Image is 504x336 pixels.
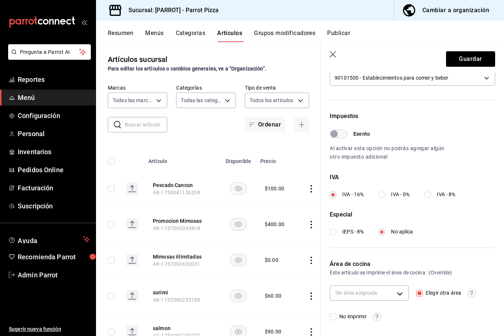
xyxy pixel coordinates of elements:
[245,117,285,132] button: Ordenar
[230,218,247,231] button: availability-product
[153,289,212,296] button: edit-product-location
[145,30,164,42] button: Menús
[125,117,167,132] input: Buscar artículo
[230,290,247,302] button: availability-product
[330,173,495,182] div: IVA
[20,48,79,56] span: Pregunta a Parrot AI
[250,97,294,104] span: Todos los artículos
[265,221,284,228] div: $ 400.00
[423,289,461,297] span: Elegir otra área
[18,129,90,139] span: Personal
[217,30,242,42] button: Artículos
[176,30,206,42] button: Categorías
[265,185,284,192] div: $ 100.00
[308,221,315,228] button: actions
[265,328,281,335] div: $ 90.00
[153,181,212,189] button: edit-product-location
[5,53,91,61] a: Pregunta a Parrot AI
[330,112,495,121] div: Impuestos
[265,256,278,264] div: $ 0.00
[144,147,221,171] th: Artículo
[335,290,377,296] span: Sin área asignada
[308,328,315,336] button: actions
[176,85,236,90] label: Categorías
[153,297,200,303] span: AR-1753380235188
[123,6,219,15] h3: Sucursal: [PARROT] - Parrot Pizza
[18,201,90,211] span: Suscripción
[391,228,413,236] span: No aplica
[108,30,504,42] div: navigation tabs
[181,97,222,104] span: Todas las categorías, Sin categoría
[422,5,489,15] div: Cambiar a organización
[108,85,167,90] label: Marcas
[330,144,445,161] p: Al activar esta opción no podrás agregar algún otro impuesto adicional
[18,75,90,84] span: Reportes
[330,210,495,219] div: Especial
[330,260,495,269] div: Área de cocina
[308,185,315,193] button: actions
[221,147,256,171] th: Disponible
[256,147,299,171] th: Precio
[230,254,247,266] button: availability-product
[153,253,212,260] button: edit-product-location
[9,325,90,333] span: Sugerir nueva función
[335,74,448,82] span: 90101500 - Establecimientos para comer y beber
[342,228,364,236] span: IEPS - 8%
[446,51,495,67] button: Guardar
[308,292,315,300] button: actions
[342,191,364,198] span: IVA - 16%
[153,261,200,267] span: AR-1757092430031
[254,30,315,42] button: Grupos modificadores
[18,235,80,244] span: Ayuda
[8,44,91,60] button: Pregunta a Parrot AI
[108,66,266,72] strong: Para editar los artículos o cambios generales, ve a “Organización”.
[18,183,90,193] span: Facturación
[108,54,167,65] div: Artículos sucursal
[153,217,212,225] button: edit-product-location
[230,182,247,195] button: availability-product
[153,225,200,231] span: AR-1757093093818
[353,130,370,138] span: Exento
[18,111,90,121] span: Configuración
[391,191,409,198] span: IVA - 0%
[18,252,90,262] span: Recomienda Parrot
[245,85,309,90] label: Tipo de venta
[18,93,90,103] span: Menú
[308,257,315,264] button: actions
[265,292,281,299] div: $ 60.00
[113,97,154,104] span: Todas las marcas, Sin marca
[330,269,495,277] div: Este artículo se imprime el área de cocina : (Override)
[153,190,200,195] span: AR-1758041136339
[18,165,90,175] span: Pedidos Online
[81,19,87,25] button: open_drawer_menu
[18,270,90,280] span: Admin Parrot
[437,191,455,198] span: IVA - 8%
[327,30,350,42] button: Publicar
[153,325,212,332] button: edit-product-location
[18,147,90,157] span: Inventarios
[108,30,133,42] button: Resumen
[336,313,366,321] span: No imprimir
